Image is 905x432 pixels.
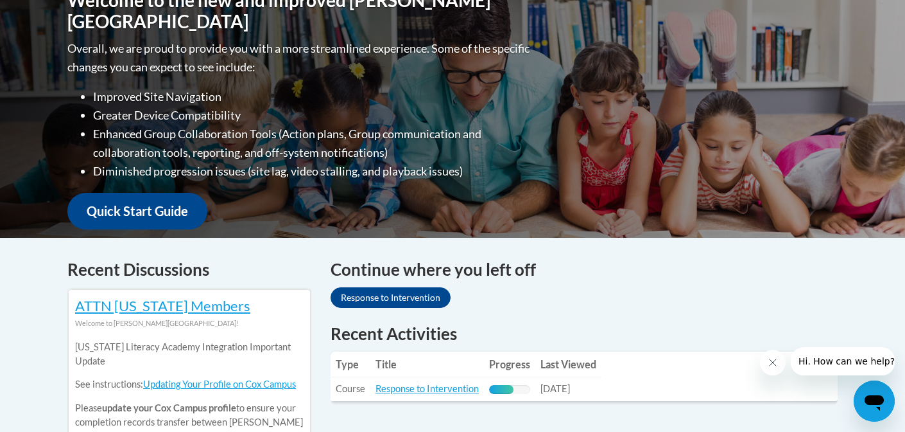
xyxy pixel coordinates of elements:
span: [DATE] [540,383,570,394]
th: Title [370,352,484,377]
div: Progress, % [489,385,513,394]
div: Welcome to [PERSON_NAME][GEOGRAPHIC_DATA]! [75,316,304,330]
a: Updating Your Profile on Cox Campus [143,379,296,390]
li: Enhanced Group Collaboration Tools (Action plans, Group communication and collaboration tools, re... [93,125,533,162]
a: Response to Intervention [331,287,451,308]
li: Greater Device Compatibility [93,106,533,125]
a: Response to Intervention [375,383,479,394]
a: Quick Start Guide [67,193,207,230]
li: Improved Site Navigation [93,87,533,106]
a: ATTN [US_STATE] Members [75,297,250,314]
h4: Recent Discussions [67,257,311,282]
th: Progress [484,352,535,377]
p: See instructions: [75,377,304,392]
iframe: Button to launch messaging window [854,381,895,422]
li: Diminished progression issues (site lag, video stalling, and playback issues) [93,162,533,181]
p: [US_STATE] Literacy Academy Integration Important Update [75,340,304,368]
h1: Recent Activities [331,322,838,345]
iframe: Message from company [791,347,895,375]
span: Course [336,383,365,394]
b: update your Cox Campus profile [102,402,236,413]
p: Overall, we are proud to provide you with a more streamlined experience. Some of the specific cha... [67,39,533,76]
iframe: Close message [760,350,786,375]
th: Type [331,352,370,377]
th: Last Viewed [535,352,601,377]
h4: Continue where you left off [331,257,838,282]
